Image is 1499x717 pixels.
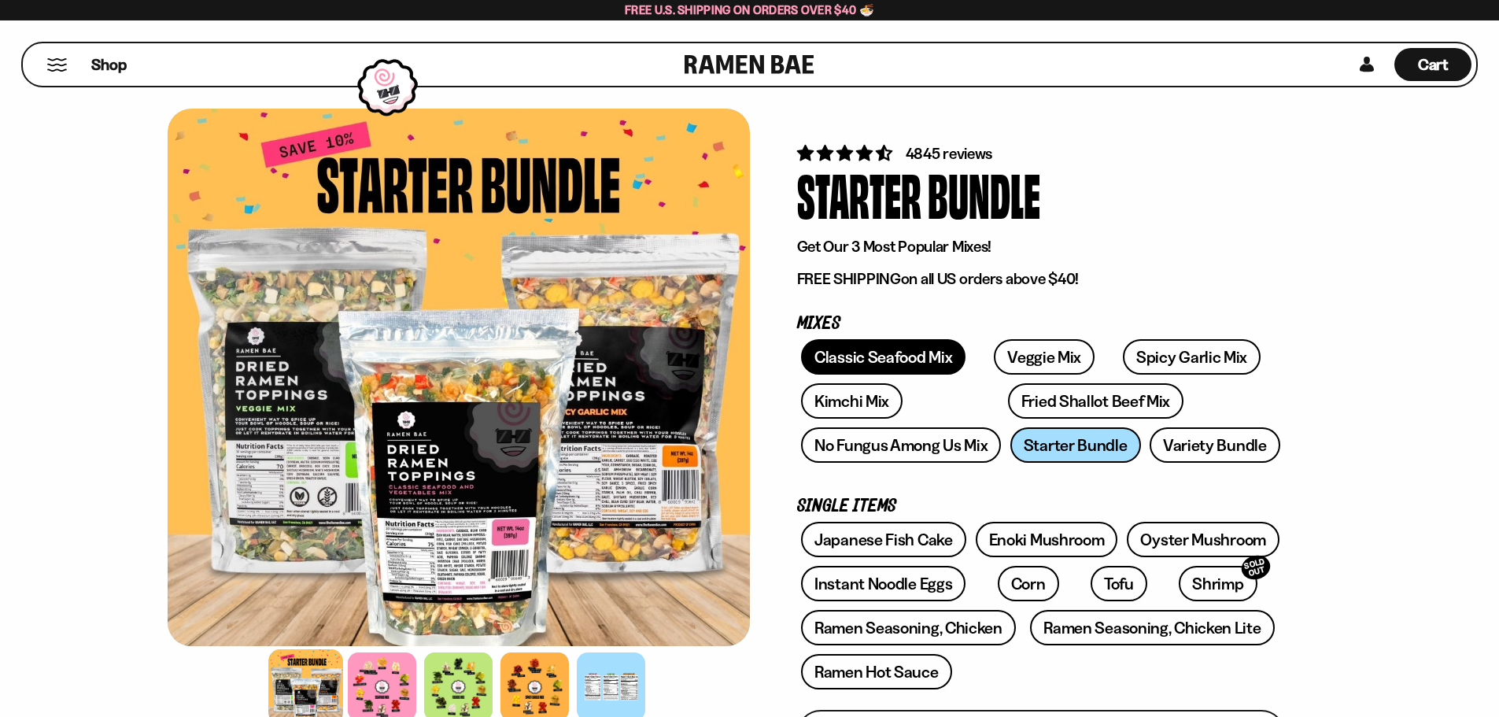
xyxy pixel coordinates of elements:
[1123,339,1261,375] a: Spicy Garlic Mix
[797,237,1285,257] p: Get Our 3 Most Popular Mixes!
[998,566,1059,601] a: Corn
[801,566,965,601] a: Instant Noodle Eggs
[46,58,68,72] button: Mobile Menu Trigger
[1418,55,1449,74] span: Cart
[1127,522,1279,557] a: Oyster Mushroom
[1179,566,1257,601] a: ShrimpSOLD OUT
[1394,43,1471,86] div: Cart
[801,383,903,419] a: Kimchi Mix
[928,164,1040,224] div: Bundle
[797,269,901,288] strong: FREE SHIPPING
[994,339,1095,375] a: Veggie Mix
[801,610,1016,645] a: Ramen Seasoning, Chicken
[906,144,993,163] span: 4845 reviews
[801,339,965,375] a: Classic Seafood Mix
[1239,553,1273,583] div: SOLD OUT
[801,654,952,689] a: Ramen Hot Sauce
[1030,610,1274,645] a: Ramen Seasoning, Chicken Lite
[797,269,1285,289] p: on all US orders above $40!
[797,164,921,224] div: Starter
[1008,383,1183,419] a: Fried Shallot Beef Mix
[801,522,966,557] a: Japanese Fish Cake
[91,54,127,76] span: Shop
[91,48,127,81] a: Shop
[1150,427,1280,463] a: Variety Bundle
[801,427,1001,463] a: No Fungus Among Us Mix
[976,522,1118,557] a: Enoki Mushroom
[797,316,1285,331] p: Mixes
[797,499,1285,514] p: Single Items
[797,143,895,163] span: 4.71 stars
[625,2,874,17] span: Free U.S. Shipping on Orders over $40 🍜
[1091,566,1147,601] a: Tofu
